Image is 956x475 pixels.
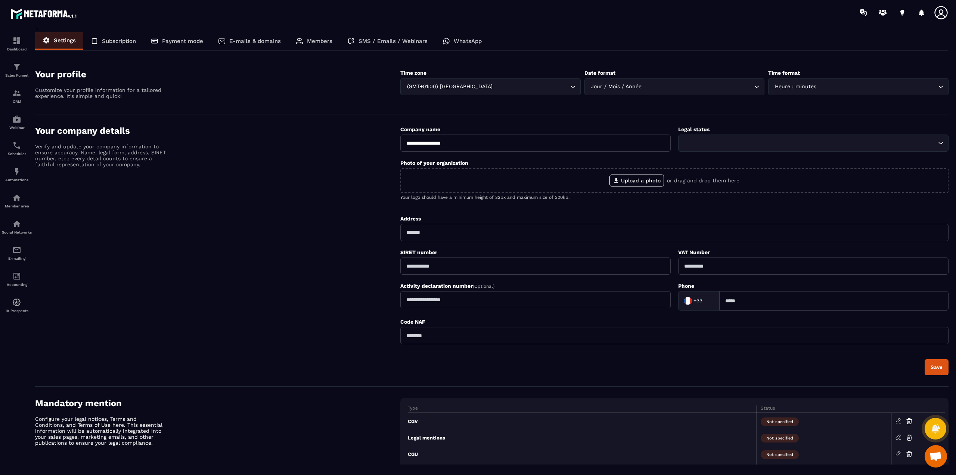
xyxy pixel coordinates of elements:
img: Country Flag [680,293,695,308]
a: formationformationSales Funnel [2,57,32,83]
img: automations [12,115,21,124]
span: (GMT+01:00) [GEOGRAPHIC_DATA] [405,83,494,91]
input: Search for option [683,139,936,147]
div: Search for option [768,78,949,95]
div: Search for option [678,135,949,152]
p: E-mailing [2,256,32,260]
a: Ouvrir le chat [925,445,947,468]
label: Time zone [400,70,426,76]
h4: Mandatory mention [35,398,400,408]
p: Member area [2,204,32,208]
label: Address [400,216,421,222]
p: CRM [2,99,32,104]
img: accountant [12,272,21,281]
img: formation [12,36,21,45]
input: Search for option [704,295,711,306]
span: Jour / Mois / Année [589,83,643,91]
p: Your logo should have a minimum height of 32px and maximum size of 300kb. [400,195,949,200]
a: formationformationDashboard [2,31,32,57]
img: formation [12,62,21,71]
img: email [12,246,21,255]
h4: Your company details [35,126,400,136]
label: Upload a photo [609,175,664,186]
input: Search for option [643,83,752,91]
p: Dashboard [2,47,32,51]
label: Phone [678,283,694,289]
label: Photo of your organization [400,160,468,166]
a: social-networksocial-networkSocial Networks [2,214,32,240]
img: automations [12,193,21,202]
p: Members [307,38,332,44]
label: Legal status [678,126,710,132]
p: Verify and update your company information to ensure accuracy. Name, legal form, address, SIRET n... [35,144,166,167]
span: Not specified [761,434,799,442]
a: automationsautomationsAutomations [2,161,32,188]
label: Date format [584,70,615,76]
a: accountantaccountantAccounting [2,266,32,292]
div: Search for option [678,291,719,311]
td: CGU [408,446,757,462]
span: Not specified [761,417,799,426]
input: Search for option [494,83,568,91]
label: Company name [400,126,440,132]
img: scheduler [12,141,21,150]
input: Search for option [818,83,936,91]
p: Settings [54,37,76,44]
p: Subscription [102,38,136,44]
td: Legal mentions [408,429,757,446]
img: social-network [12,219,21,228]
p: SMS / Emails / Webinars [358,38,428,44]
p: Social Networks [2,230,32,234]
img: logo [10,7,78,20]
img: formation [12,89,21,98]
p: Scheduler [2,152,32,156]
td: CGV [408,413,757,430]
p: Automations [2,178,32,182]
th: Type [408,405,757,413]
div: Save [931,364,943,370]
span: +33 [693,297,702,305]
p: Customize your profile information for a tailored experience. It's simple and quick! [35,87,166,99]
div: Search for option [584,78,765,95]
label: Time format [768,70,800,76]
img: automations [12,167,21,176]
p: Configure your legal notices, Terms and Conditions, and Terms of Use here. This essential informa... [35,416,166,446]
img: automations [12,298,21,307]
label: Code NAF [400,319,425,325]
a: automationsautomationsWebinar [2,109,32,135]
a: formationformationCRM [2,83,32,109]
div: Search for option [400,78,581,95]
p: Payment mode [162,38,203,44]
span: Heure : minutes [773,83,818,91]
label: SIRET number [400,249,437,255]
a: automationsautomationsMember area [2,188,32,214]
p: or drag and drop them here [667,178,739,183]
label: VAT Number [678,249,710,255]
a: emailemailE-mailing [2,240,32,266]
a: schedulerschedulerScheduler [2,135,32,161]
span: (Optional) [473,284,494,289]
p: Sales Funnel [2,73,32,77]
p: WhatsApp [454,38,482,44]
span: Not specified [761,450,799,459]
button: Save [925,359,949,375]
th: Status [757,405,891,413]
p: Webinar [2,126,32,130]
p: E-mails & domains [229,38,281,44]
label: Activity declaration number [400,283,494,289]
h4: Your profile [35,69,400,80]
p: IA Prospects [2,309,32,313]
p: Accounting [2,283,32,287]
